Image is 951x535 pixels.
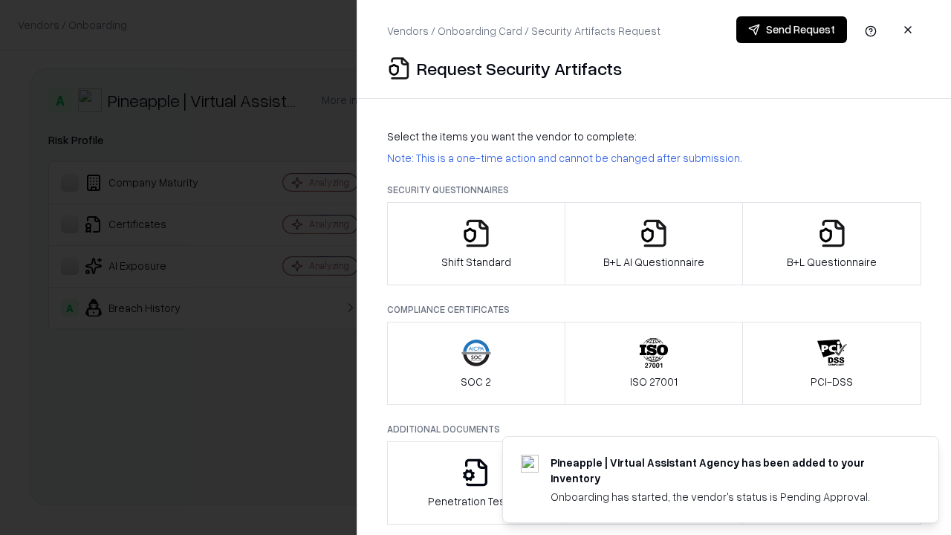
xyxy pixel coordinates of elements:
[787,254,877,270] p: B+L Questionnaire
[387,441,565,525] button: Penetration Testing
[387,303,921,316] p: Compliance Certificates
[736,16,847,43] button: Send Request
[565,322,744,405] button: ISO 27001
[551,489,903,505] div: Onboarding has started, the vendor's status is Pending Approval.
[441,254,511,270] p: Shift Standard
[417,56,622,80] p: Request Security Artifacts
[461,374,491,389] p: SOC 2
[630,374,678,389] p: ISO 27001
[387,184,921,196] p: Security Questionnaires
[551,455,903,486] div: Pineapple | Virtual Assistant Agency has been added to your inventory
[428,493,524,509] p: Penetration Testing
[387,129,921,144] p: Select the items you want the vendor to complete:
[387,23,660,39] p: Vendors / Onboarding Card / Security Artifacts Request
[565,202,744,285] button: B+L AI Questionnaire
[742,322,921,405] button: PCI-DSS
[387,202,565,285] button: Shift Standard
[521,455,539,473] img: trypineapple.com
[387,150,921,166] p: Note: This is a one-time action and cannot be changed after submission.
[603,254,704,270] p: B+L AI Questionnaire
[387,423,921,435] p: Additional Documents
[742,202,921,285] button: B+L Questionnaire
[811,374,853,389] p: PCI-DSS
[387,322,565,405] button: SOC 2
